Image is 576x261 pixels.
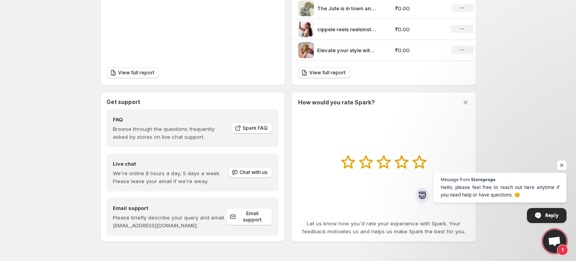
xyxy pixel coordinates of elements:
img: The Jute is in town and we decided to knit it into graceful necklaces The most stunning looking n... [298,0,314,16]
a: View full report [107,67,159,78]
a: Email support [226,208,272,225]
h4: FAQ [113,115,226,123]
p: ₹0.00 [395,25,442,33]
p: Please briefly describe your query and email [EMAIL_ADDRESS][DOMAIN_NAME]. [113,214,226,229]
p: Browse through the questions frequently asked by stores on live chat support. [113,125,226,141]
p: ₹0.00 [395,4,442,12]
div: Open chat [543,229,566,253]
span: Reply [545,208,559,222]
h3: How would you rate Spark? [298,98,375,106]
span: View full report [118,70,154,76]
img: Elevate your style with our mesmerizing helical bangle Experience the perfect blend of elegance a... [298,42,314,58]
p: cippele reels reelsinstagram reelsvideo reelitfeelit reelsindia delhifashionblogger [317,25,376,33]
span: Hello, please feel free to reach out here anytime if you need help or have questions. 😊 [441,183,559,199]
h4: Email support [113,204,226,212]
span: Chat with us [240,169,268,176]
img: cippele reels reelsinstagram reelsvideo reelitfeelit reelsindia delhifashionblogger [298,21,314,37]
span: Spark FAQ [243,125,268,131]
span: Email support [238,210,268,223]
span: Message from [441,177,470,182]
p: We're online 8 hours a day, 5 days a week. Please leave your email if we're away. [113,169,228,185]
h3: Get support [106,98,140,106]
p: The Jute is in town and we decided to knit it into graceful necklaces The most stunning looking n... [317,4,376,12]
a: Spark FAQ [232,123,272,134]
h4: Live chat [113,160,228,168]
a: View full report [298,67,350,78]
button: Chat with us [228,167,272,178]
span: 1 [557,244,568,255]
span: View full report [309,70,346,76]
p: Elevate your style with our mesmerizing helical bangle Experience the perfect blend of elegance a... [317,46,376,54]
p: Let us know how you'd rate your experience with Spark. Your feedback motivates us and helps us ma... [298,219,470,235]
p: ₹0.00 [395,46,442,54]
span: Storeprops [471,177,495,182]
